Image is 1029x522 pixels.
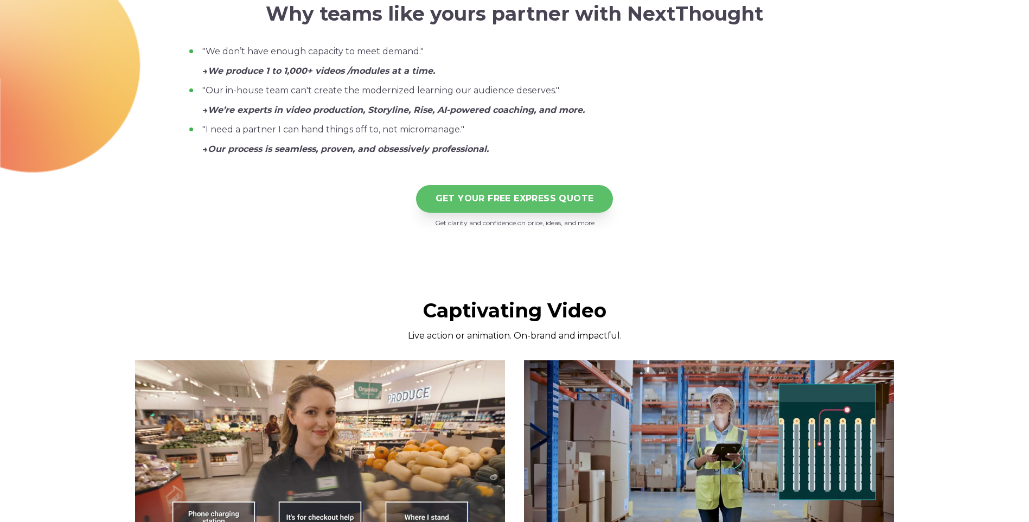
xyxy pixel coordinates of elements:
[202,105,585,115] span: →
[189,3,840,25] h2: Why teams like yours partner with NextThought
[202,143,840,156] p: →
[208,66,435,76] em: We produce 1 to 1,000+ videos /modules at a time.
[423,298,606,322] span: Captivating Video
[202,123,840,136] p: "I need a partner I can hand things off to, not micromanage."
[208,105,585,115] em: We’re experts in video production, Storyline, Rise, AI-powered coaching, and more.
[408,330,622,341] span: Live action or animation. On-brand and impactful.
[435,219,595,227] span: Get clarity and confidence on price, ideas, and more
[208,144,489,154] em: Our process is seamless, proven, and obsessively professional.
[202,84,840,97] p: "Our in-house team can't create the modernized learning our audience deserves."
[202,45,840,58] p: "We don’t have enough capacity to meet demand."
[416,185,613,213] a: GET YOUR FREE EXPRESS QUOTE
[202,66,435,76] span: →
